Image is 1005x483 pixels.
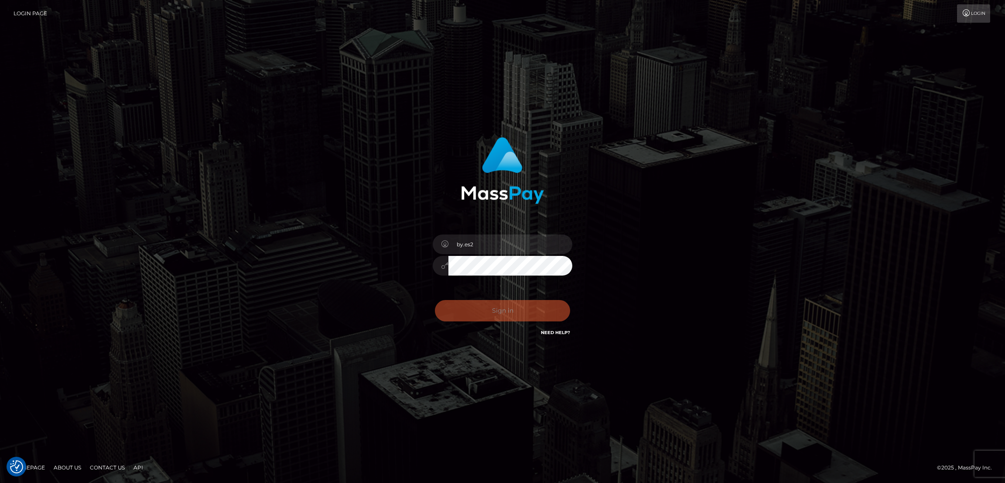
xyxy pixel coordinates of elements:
img: Revisit consent button [10,460,23,473]
a: Contact Us [86,461,128,474]
input: Username... [448,235,572,254]
div: © 2025 , MassPay Inc. [937,463,998,473]
a: Login Page [14,4,47,23]
img: MassPay Login [461,137,544,204]
button: Consent Preferences [10,460,23,473]
a: Login [957,4,990,23]
a: Need Help? [541,330,570,335]
a: Homepage [10,461,48,474]
a: API [130,461,147,474]
a: About Us [50,461,85,474]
